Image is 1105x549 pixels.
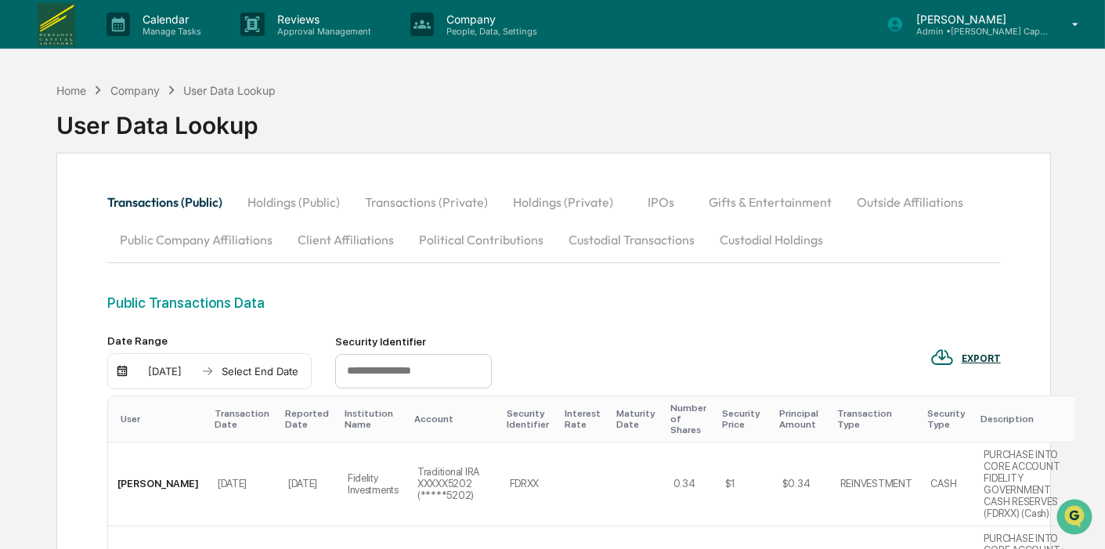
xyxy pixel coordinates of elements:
[121,414,202,424] div: User
[844,183,976,221] button: Outside Affiliations
[338,442,408,526] td: Fidelity Investments
[31,320,101,335] span: Preclearance
[928,408,969,430] div: Security Type
[116,365,128,377] img: calendar
[285,221,406,258] button: Client Affiliations
[779,408,825,430] div: Principal Amount
[16,119,44,147] img: 1746055101610-c473b297-6a78-478c-a979-82029cc54cd1
[904,26,1049,37] p: Admin • [PERSON_NAME] Capital Advisors
[837,408,915,430] div: Transaction Type
[616,408,658,430] div: Maturity Date
[107,294,1001,311] div: Public Transactions Data
[930,345,954,369] img: EXPORT
[107,183,235,221] button: Transactions (Public)
[922,442,975,526] td: CASH
[129,320,194,335] span: Attestations
[9,313,107,341] a: 🖐️Preclearance
[130,26,209,37] p: Manage Tasks
[70,135,215,147] div: We're available if you need us!
[285,408,332,430] div: Reported Date
[70,119,257,135] div: Start new chat
[132,365,198,377] div: [DATE]
[130,255,135,267] span: •
[107,334,312,347] div: Date Range
[266,124,285,143] button: Start new chat
[16,321,28,334] div: 🖐️
[335,335,492,348] div: Security Identifier
[217,365,303,377] div: Select End Date
[201,365,214,377] img: arrow right
[16,197,41,222] img: Rachel Stanley
[49,212,127,225] span: [PERSON_NAME]
[130,212,135,225] span: •
[507,408,552,430] div: Security Identifier
[352,183,500,221] button: Transactions (Private)
[565,408,604,430] div: Interest Rate
[107,313,200,341] a: 🗄️Attestations
[716,442,773,526] td: $1
[108,442,208,526] td: [PERSON_NAME]
[670,403,710,435] div: Number of Shares
[33,119,61,147] img: 8933085812038_c878075ebb4cc5468115_72.jpg
[139,255,171,267] span: [DATE]
[696,183,844,221] button: Gifts & Entertainment
[500,442,558,526] td: FDRXX
[408,442,500,526] td: Traditional IRA XXXXX5202 (*****5202)
[183,84,276,97] div: User Data Lookup
[345,408,402,430] div: Institution Name
[414,414,494,424] div: Account
[156,388,190,399] span: Pylon
[279,442,338,526] td: [DATE]
[56,99,276,139] div: User Data Lookup
[16,32,285,57] p: How can we help?
[265,26,379,37] p: Approval Management
[1055,497,1097,540] iframe: Open customer support
[139,212,171,225] span: [DATE]
[31,349,99,365] span: Data Lookup
[16,351,28,363] div: 🔎
[962,353,1001,364] div: EXPORT
[114,321,126,334] div: 🗄️
[722,408,767,430] div: Security Price
[215,408,273,430] div: Transaction Date
[626,183,696,221] button: IPOs
[664,442,716,526] td: 0.34
[265,13,379,26] p: Reviews
[9,343,105,371] a: 🔎Data Lookup
[981,414,1080,424] div: Description
[500,183,626,221] button: Holdings (Private)
[49,255,127,267] span: [PERSON_NAME]
[243,170,285,189] button: See all
[831,442,922,526] td: REINVESTMENT
[130,13,209,26] p: Calendar
[208,442,279,526] td: [DATE]
[16,240,41,265] img: Rachel Stanley
[107,221,285,258] button: Public Company Affiliations
[707,221,836,258] button: Custodial Holdings
[975,442,1086,526] td: PURCHASE INTO CORE ACCOUNT FIDELITY GOVERNMENT CASH RESERVES (FDRXX) (Cash)
[904,13,1049,26] p: [PERSON_NAME]
[773,442,831,526] td: $0.34
[16,173,105,186] div: Past conversations
[56,84,86,97] div: Home
[107,183,1001,258] div: secondary tabs example
[110,84,160,97] div: Company
[235,183,352,221] button: Holdings (Public)
[434,26,545,37] p: People, Data, Settings
[406,221,556,258] button: Political Contributions
[556,221,707,258] button: Custodial Transactions
[38,3,75,46] img: logo
[110,387,190,399] a: Powered byPylon
[434,13,545,26] p: Company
